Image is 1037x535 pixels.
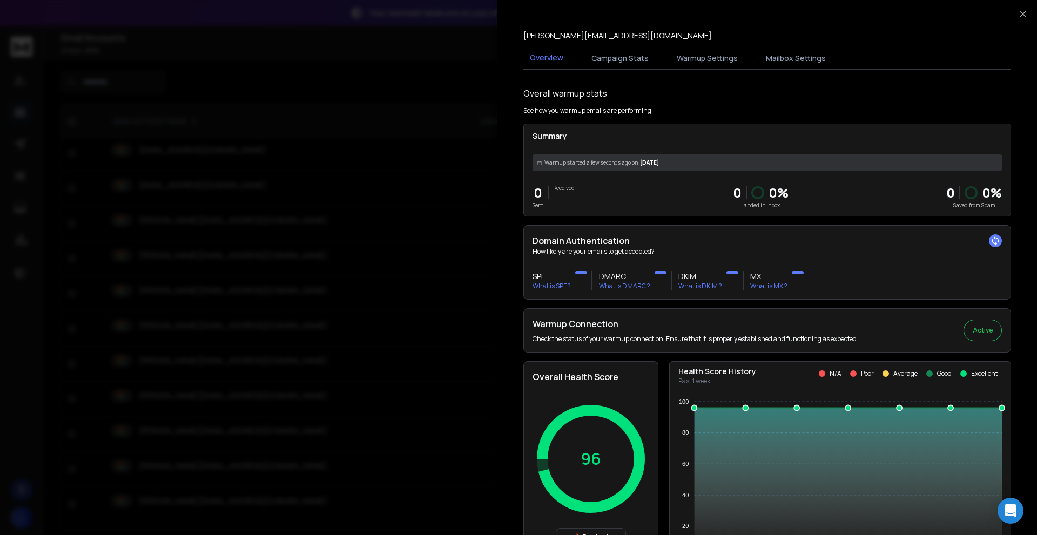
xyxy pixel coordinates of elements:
button: Campaign Stats [585,46,655,70]
p: 0 [733,184,742,201]
p: What is DMARC ? [599,282,650,290]
button: Active [964,320,1002,341]
p: Health Score History [678,366,756,377]
h1: Overall warmup stats [523,87,607,100]
p: How likely are your emails to get accepted? [533,247,1002,256]
button: Mailbox Settings [759,46,832,70]
div: [DATE] [533,154,1002,171]
p: Good [937,369,952,378]
p: 0 [533,184,543,201]
p: See how you warmup emails are performing [523,106,651,115]
tspan: 100 [679,398,689,405]
p: 0 % [769,184,789,201]
p: What is DKIM ? [678,282,722,290]
p: 96 [581,449,601,469]
strong: 0 [946,184,955,201]
div: Open Intercom Messenger [998,498,1023,524]
h3: MX [750,271,787,282]
p: Saved from Spam [946,201,1002,209]
p: Past 1 week [678,377,756,385]
p: Received [553,184,575,192]
p: Summary [533,131,1002,141]
p: Landed in Inbox [733,201,789,209]
p: Excellent [971,369,998,378]
h3: DKIM [678,271,722,282]
h2: Domain Authentication [533,234,1002,247]
p: 0 % [982,184,1002,201]
tspan: 40 [682,492,689,498]
button: Overview [523,46,570,71]
h3: SPF [533,271,571,282]
p: Poor [861,369,874,378]
p: Average [893,369,918,378]
span: Warmup started a few seconds ago on [544,159,638,167]
p: Check the status of your warmup connection. Ensure that it is properly established and functionin... [533,335,858,343]
p: What is SPF ? [533,282,571,290]
tspan: 80 [682,429,689,436]
tspan: 60 [682,460,689,467]
h3: DMARC [599,271,650,282]
tspan: 20 [682,523,689,529]
p: What is MX ? [750,282,787,290]
h2: Warmup Connection [533,317,858,330]
h2: Overall Health Score [533,370,649,383]
p: N/A [830,369,841,378]
p: [PERSON_NAME][EMAIL_ADDRESS][DOMAIN_NAME] [523,30,712,41]
p: Sent [533,201,543,209]
button: Warmup Settings [670,46,744,70]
